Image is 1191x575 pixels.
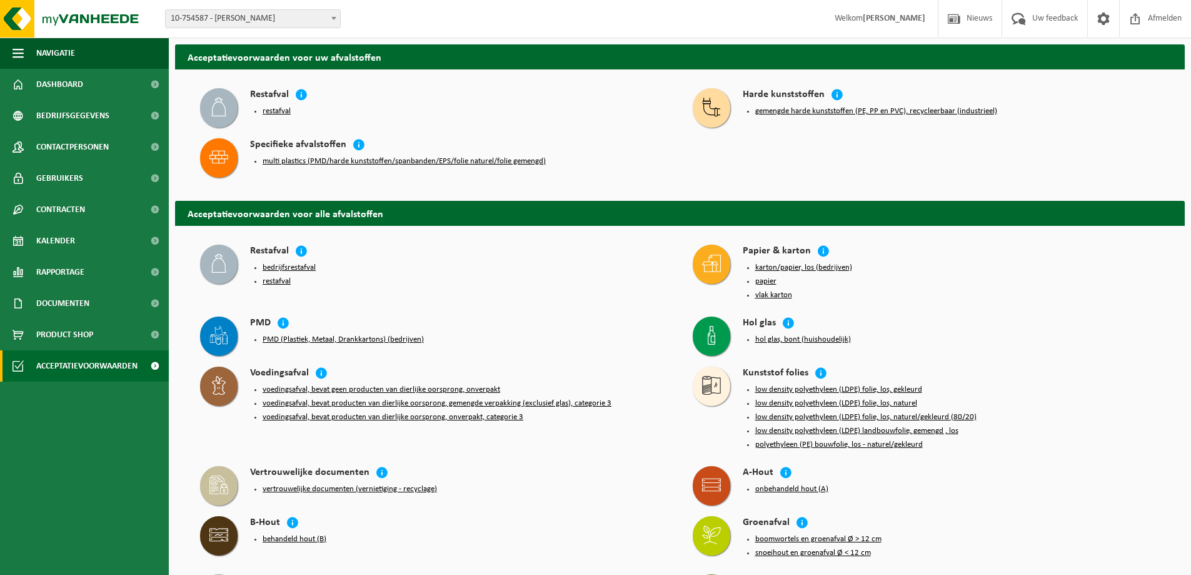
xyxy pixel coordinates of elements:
[36,194,85,225] span: Contracten
[36,257,84,288] span: Rapportage
[263,277,291,287] button: restafval
[755,412,977,422] button: low density polyethyleen (LDPE) folie, los, naturel/gekleurd (80/20)
[743,516,790,531] h4: Groenafval
[263,484,437,494] button: vertrouwelijke documenten (vernietiging - recyclage)
[250,245,289,259] h4: Restafval
[36,38,75,69] span: Navigatie
[743,88,825,103] h4: Harde kunststoffen
[755,534,882,544] button: boomwortels en groenafval Ø > 12 cm
[250,367,309,381] h4: Voedingsafval
[165,9,341,28] span: 10-754587 - WILLE RONALD - WONDELGEM
[755,263,852,273] button: karton/papier, los (bedrijven)
[263,263,316,273] button: bedrijfsrestafval
[36,69,83,100] span: Dashboard
[263,106,291,116] button: restafval
[263,156,546,166] button: multi plastics (PMD/harde kunststoffen/spanbanden/EPS/folie naturel/folie gemengd)
[755,548,871,558] button: snoeihout en groenafval Ø < 12 cm
[166,10,340,28] span: 10-754587 - WILLE RONALD - WONDELGEM
[250,466,369,481] h4: Vertrouwelijke documenten
[755,440,923,450] button: polyethyleen (PE) bouwfolie, los - naturel/gekleurd
[755,385,922,395] button: low density polyethyleen (LDPE) folie, los, gekleurd
[743,317,776,331] h4: Hol glas
[263,412,523,422] button: voedingsafval, bevat producten van dierlijke oorsprong, onverpakt, categorie 3
[755,335,851,345] button: hol glas, bont (huishoudelijk)
[755,277,776,287] button: papier
[263,335,424,345] button: PMD (Plastiek, Metaal, Drankkartons) (bedrijven)
[263,399,611,409] button: voedingsafval, bevat producten van dierlijke oorsprong, gemengde verpakking (exclusief glas), cat...
[743,367,808,381] h4: Kunststof folies
[755,484,828,494] button: onbehandeld hout (A)
[36,350,138,382] span: Acceptatievoorwaarden
[755,106,997,116] button: gemengde harde kunststoffen (PE, PP en PVC), recycleerbaar (industrieel)
[755,290,792,300] button: vlak karton
[755,426,958,436] button: low density polyethyleen (LDPE) landbouwfolie, gemengd , los
[263,534,326,544] button: behandeld hout (B)
[863,14,925,23] strong: [PERSON_NAME]
[36,225,75,257] span: Kalender
[743,466,773,481] h4: A-Hout
[250,138,346,153] h4: Specifieke afvalstoffen
[36,100,109,131] span: Bedrijfsgegevens
[250,88,289,103] h4: Restafval
[36,288,89,319] span: Documenten
[36,131,109,163] span: Contactpersonen
[263,385,500,395] button: voedingsafval, bevat geen producten van dierlijke oorsprong, onverpakt
[175,201,1185,225] h2: Acceptatievoorwaarden voor alle afvalstoffen
[36,319,93,350] span: Product Shop
[250,516,280,531] h4: B-Hout
[36,163,83,194] span: Gebruikers
[743,245,811,259] h4: Papier & karton
[175,44,1185,69] h2: Acceptatievoorwaarden voor uw afvalstoffen
[250,317,271,331] h4: PMD
[755,399,917,409] button: low density polyethyleen (LDPE) folie, los, naturel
